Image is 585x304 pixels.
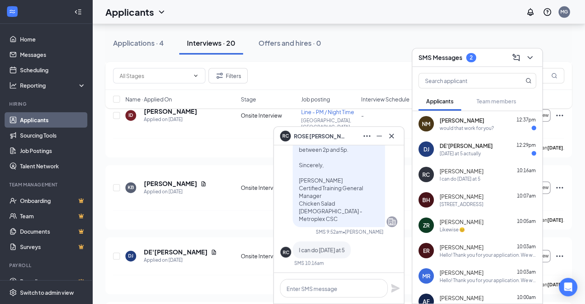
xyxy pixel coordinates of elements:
[157,7,166,17] svg: ChevronDown
[74,8,82,16] svg: Collapse
[391,284,400,293] svg: Plane
[517,244,536,249] span: 10:03am
[517,218,536,224] span: 10:05am
[128,253,133,259] div: DJ
[440,167,483,175] span: [PERSON_NAME]
[258,38,321,48] div: Offers and hires · 0
[20,274,86,289] a: PayrollCrown
[470,54,473,61] div: 2
[144,256,217,264] div: Applied on [DATE]
[559,278,577,296] div: Open Intercom Messenger
[440,125,494,131] div: would that work for you?
[200,181,207,187] svg: Document
[128,184,134,191] div: KB
[512,53,521,62] svg: ComposeMessage
[517,142,536,148] span: 12:29pm
[419,73,510,88] input: Search applicant
[440,201,483,208] div: [STREET_ADDRESS]
[144,188,207,196] div: Applied on [DATE]
[422,171,430,178] div: RC
[440,150,481,157] div: [DATE] at 5 actually
[560,8,568,15] div: MG
[20,193,86,208] a: OnboardingCrown
[423,221,430,229] div: ZR
[144,179,197,188] h5: [PERSON_NAME]
[526,7,535,17] svg: Notifications
[20,47,86,62] a: Messages
[20,143,86,158] a: Job Postings
[555,251,564,261] svg: Ellipses
[517,117,536,123] span: 12:37pm
[20,81,86,89] div: Reporting
[294,132,348,140] span: ROSE [PERSON_NAME]
[20,112,86,128] a: Applicants
[387,131,396,141] svg: Cross
[9,289,17,296] svg: Settings
[440,142,493,150] span: DE'[PERSON_NAME]
[385,130,398,142] button: Cross
[423,247,430,254] div: ER
[125,95,172,103] span: Name · Applied On
[525,78,532,84] svg: MagnifyingGlass
[20,158,86,174] a: Talent Network
[144,248,208,256] h5: DE'[PERSON_NAME]
[241,95,256,103] span: Stage
[440,252,536,258] div: Hello! Thank you for your application. We would like to have you come in for an interview. What i...
[211,249,217,255] svg: Document
[375,131,384,141] svg: Minimize
[301,117,357,130] p: [GEOGRAPHIC_DATA], [GEOGRAPHIC_DATA]
[361,130,373,142] button: Ellipses
[440,176,480,182] div: I can do [DATE] at 5
[9,101,84,107] div: Hiring
[294,260,324,266] div: SMS 10:16am
[555,183,564,192] svg: Ellipses
[423,145,429,153] div: DJ
[193,73,199,79] svg: ChevronDown
[477,98,516,105] span: Team members
[362,131,372,141] svg: Ellipses
[440,269,483,276] span: [PERSON_NAME]
[440,116,484,124] span: [PERSON_NAME]
[20,289,74,296] div: Switch to admin view
[517,294,536,300] span: 10:00am
[343,229,383,235] span: • [PERSON_NAME]
[105,5,154,18] h1: Applicants
[8,8,16,15] svg: WorkstreamLogo
[215,71,224,80] svg: Filter
[440,226,465,233] div: Likewise 😊
[525,53,535,62] svg: ChevronDown
[361,112,364,119] span: -
[547,282,563,287] b: [DATE]
[422,272,430,280] div: MR
[113,38,164,48] div: Applications · 4
[422,120,430,128] div: NM
[9,181,84,188] div: Team Management
[301,95,330,103] span: Job posting
[187,38,235,48] div: Interviews · 20
[517,168,536,173] span: 10:16am
[241,252,296,260] div: Onsite Interview
[361,95,410,103] span: Interview Schedule
[208,68,248,83] button: Filter Filters
[547,217,563,223] b: [DATE]
[440,277,536,284] div: Hello! Thank you for your application. We would like to have you come in for an interview. What i...
[422,196,430,204] div: BH
[299,246,345,253] span: I can do [DATE] at 5
[316,229,343,235] div: SMS 9:52am
[440,294,483,302] span: [PERSON_NAME]
[283,249,289,256] div: RC
[440,193,483,200] span: [PERSON_NAME]
[426,98,453,105] span: Applicants
[547,145,563,151] b: [DATE]
[241,184,296,191] div: Onsite Interview
[543,7,552,17] svg: QuestionInfo
[387,217,397,226] svg: Company
[517,269,536,275] span: 10:03am
[120,71,190,80] input: All Stages
[510,51,522,64] button: ComposeMessage
[418,53,462,62] h3: SMS Messages
[524,51,536,64] button: ChevronDown
[440,218,483,226] span: [PERSON_NAME]
[144,116,197,123] div: Applied on [DATE]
